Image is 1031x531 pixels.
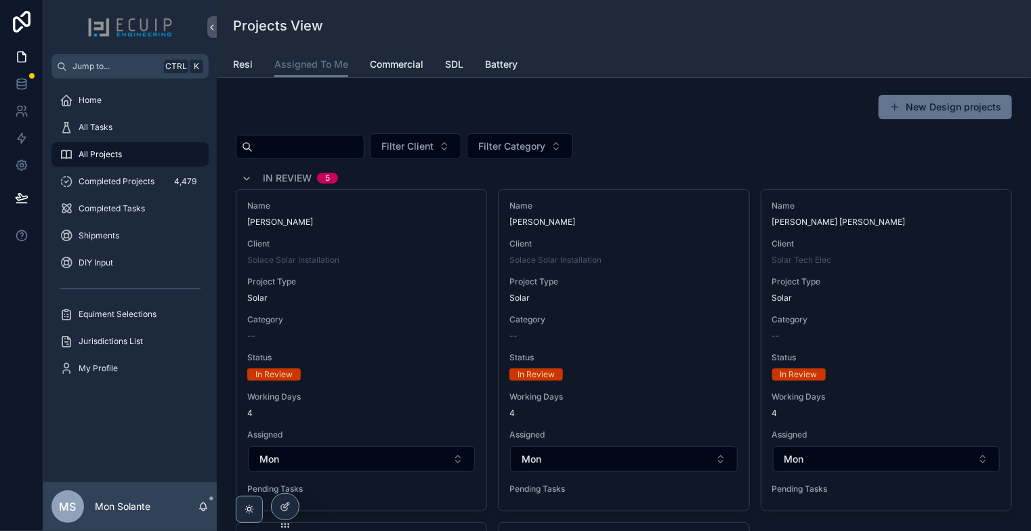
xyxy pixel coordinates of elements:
[247,200,476,211] span: Name
[247,217,476,228] span: [PERSON_NAME]
[509,293,530,303] span: Solar
[247,238,476,249] span: Client
[72,61,159,72] span: Jump to...
[498,189,749,511] a: Name[PERSON_NAME]ClientSolace Solar InstallationProject TypeSolarCategory--StatusIn ReviewWorking...
[51,356,209,381] a: My Profile
[247,391,476,402] span: Working Days
[879,95,1012,119] button: New Design projects
[772,484,1001,494] span: Pending Tasks
[509,408,738,419] span: 4
[509,200,738,211] span: Name
[467,133,573,159] button: Select Button
[79,230,119,241] span: Shipments
[509,276,738,287] span: Project Type
[247,429,476,440] span: Assigned
[259,452,279,466] span: Mon
[761,189,1012,511] a: Name[PERSON_NAME] [PERSON_NAME]ClientSolar Tech ElecProject TypeSolarCategory--StatusIn ReviewWor...
[95,500,150,513] p: Mon Solante
[509,484,738,494] span: Pending Tasks
[509,255,602,265] a: Solace Solar Installation
[79,149,122,160] span: All Projects
[233,58,253,71] span: Resi
[51,142,209,167] a: All Projects
[164,60,188,73] span: Ctrl
[370,133,461,159] button: Select Button
[43,79,217,398] div: scrollable content
[247,255,339,265] a: Solace Solar Installation
[247,314,476,325] span: Category
[79,309,156,320] span: Equiment Selections
[772,391,1001,402] span: Working Days
[784,452,804,466] span: Mon
[79,95,102,106] span: Home
[247,484,476,494] span: Pending Tasks
[79,203,145,214] span: Completed Tasks
[772,331,780,341] span: --
[478,140,545,153] span: Filter Category
[51,54,209,79] button: Jump to...CtrlK
[51,329,209,354] a: Jurisdictions List
[509,217,738,228] span: [PERSON_NAME]
[772,276,1001,287] span: Project Type
[772,314,1001,325] span: Category
[87,16,173,38] img: App logo
[518,368,555,381] div: In Review
[509,429,738,440] span: Assigned
[255,368,293,381] div: In Review
[485,58,518,71] span: Battery
[509,352,738,363] span: Status
[509,391,738,402] span: Working Days
[79,257,113,268] span: DIY Input
[247,352,476,363] span: Status
[233,16,323,35] h1: Projects View
[233,52,253,79] a: Resi
[79,336,143,347] span: Jurisdictions List
[247,331,255,341] span: --
[247,408,476,419] span: 4
[772,352,1001,363] span: Status
[51,115,209,140] a: All Tasks
[445,52,463,79] a: SDL
[509,314,738,325] span: Category
[772,238,1001,249] span: Client
[370,52,423,79] a: Commercial
[248,446,475,472] button: Select Button
[509,238,738,249] span: Client
[60,498,77,515] span: MS
[381,140,434,153] span: Filter Client
[772,217,1001,228] span: [PERSON_NAME] [PERSON_NAME]
[191,61,202,72] span: K
[274,52,348,78] a: Assigned To Me
[79,363,118,374] span: My Profile
[370,58,423,71] span: Commercial
[51,196,209,221] a: Completed Tasks
[247,276,476,287] span: Project Type
[170,173,201,190] div: 4,479
[79,122,112,133] span: All Tasks
[51,251,209,275] a: DIY Input
[51,224,209,248] a: Shipments
[522,452,541,466] span: Mon
[773,446,1000,472] button: Select Button
[247,293,268,303] span: Solar
[772,293,793,303] span: Solar
[325,173,330,184] div: 5
[263,171,312,185] span: In Review
[51,169,209,194] a: Completed Projects4,479
[445,58,463,71] span: SDL
[485,52,518,79] a: Battery
[79,176,154,187] span: Completed Projects
[236,189,487,511] a: Name[PERSON_NAME]ClientSolace Solar InstallationProject TypeSolarCategory--StatusIn ReviewWorking...
[772,255,832,265] a: Solar Tech Elec
[772,408,1001,419] span: 4
[51,302,209,326] a: Equiment Selections
[772,200,1001,211] span: Name
[51,88,209,112] a: Home
[780,368,818,381] div: In Review
[274,58,348,71] span: Assigned To Me
[510,446,737,472] button: Select Button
